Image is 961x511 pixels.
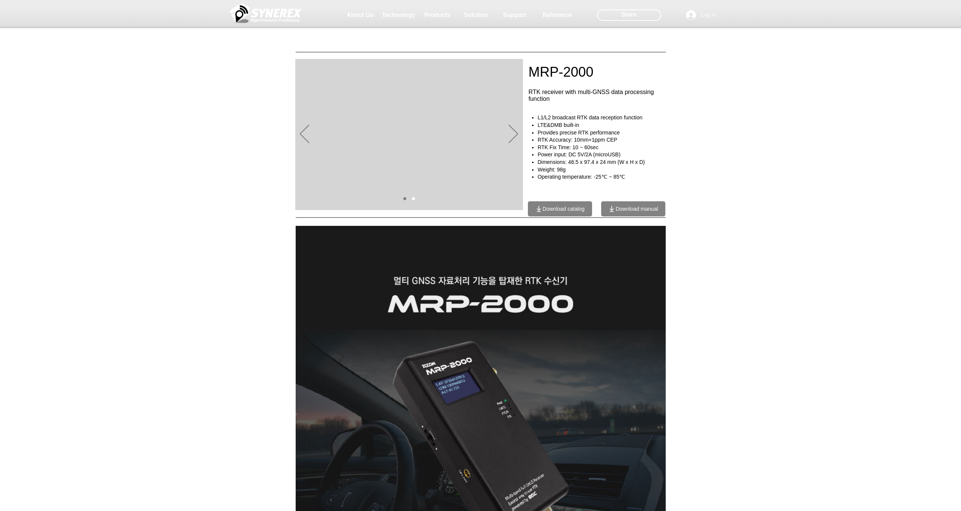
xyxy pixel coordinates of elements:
button: Next [509,125,518,144]
span: Dimensions: 46.5 x 97.4 x 24 mm (W x H x D) [538,159,645,165]
span: Products [424,12,450,19]
span: RTK Fix Time: 10 ~ 60sec [538,144,599,150]
button: Log In [681,8,721,22]
a: 01 [403,197,406,200]
span: Technology [382,12,415,19]
div: Store [597,9,661,21]
a: 02 [412,197,415,200]
span: About Us [347,12,373,19]
a: Technology [380,8,418,23]
span: Download catalog [543,206,585,212]
a: Download manual [601,201,665,216]
a: Support [496,8,534,23]
span: Weight: 98g [538,167,566,173]
span: Reference [543,12,572,19]
span: L1/L2 broadcast RTK data reception function [538,114,643,120]
span: Solution [464,12,488,19]
a: Download catalog [528,201,592,216]
span: Power input: DC 5V/2A (microUSB) [538,151,620,157]
span: Support [503,12,526,19]
a: About Us [341,8,379,23]
span: LTE&DMB built-in [538,122,579,128]
nav: Slides [400,197,418,200]
span: Log In [699,11,719,19]
span: Provides precise RTK performance [538,130,620,136]
a: Reference [538,8,576,23]
a: Solution [457,8,495,23]
img: Cinnerex_White_simbol_Land 1.png [230,2,302,25]
span: Download manual [615,206,658,212]
span: Store [621,11,637,19]
a: Products [419,8,457,23]
span: Operating temperature: -25℃ ~ 85℃ [538,174,625,180]
button: Previous [300,125,309,144]
div: Slideshow [295,59,523,210]
span: RTK Accuracy: 10mm+1ppm CEP [538,137,617,143]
